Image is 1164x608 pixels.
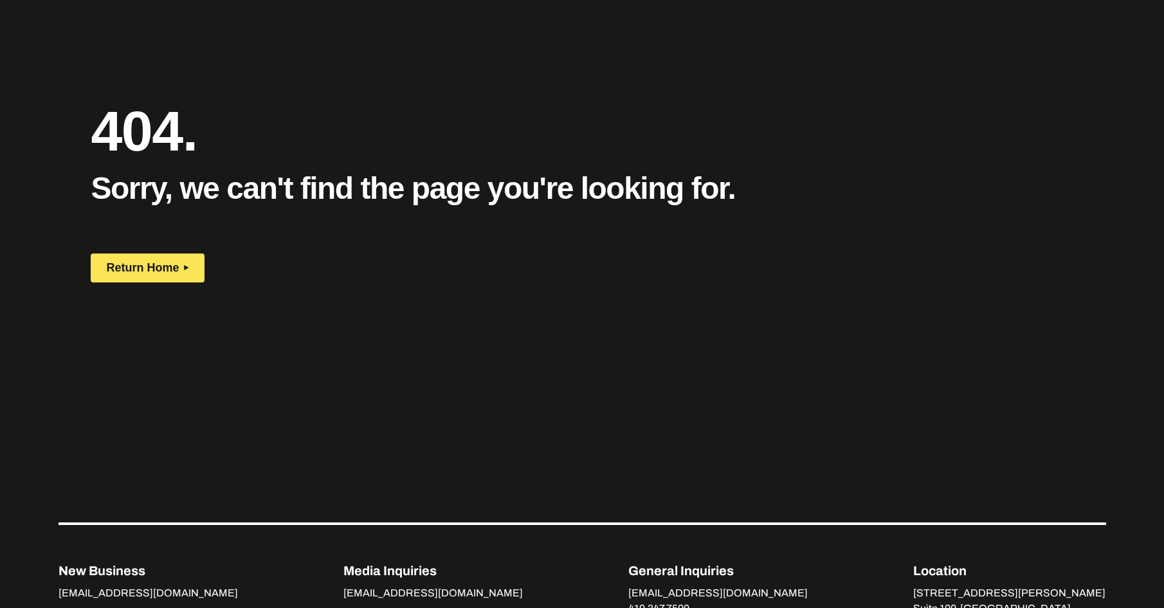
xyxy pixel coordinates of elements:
[106,261,179,275] span: Return Home
[91,253,205,282] button: Return Home
[628,561,808,580] p: General Inquiries
[913,585,1105,601] p: [STREET_ADDRESS][PERSON_NAME]
[628,587,808,602] a: [EMAIL_ADDRESS][DOMAIN_NAME]
[343,587,523,602] a: [EMAIL_ADDRESS][DOMAIN_NAME]
[91,170,735,207] h3: Sorry, we can't find the page you're looking for.
[59,587,238,602] a: [EMAIL_ADDRESS][DOMAIN_NAME]
[913,561,1105,580] p: Location
[343,561,523,580] p: Media Inquiries
[91,103,585,160] h1: 404.
[59,561,238,580] p: New Business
